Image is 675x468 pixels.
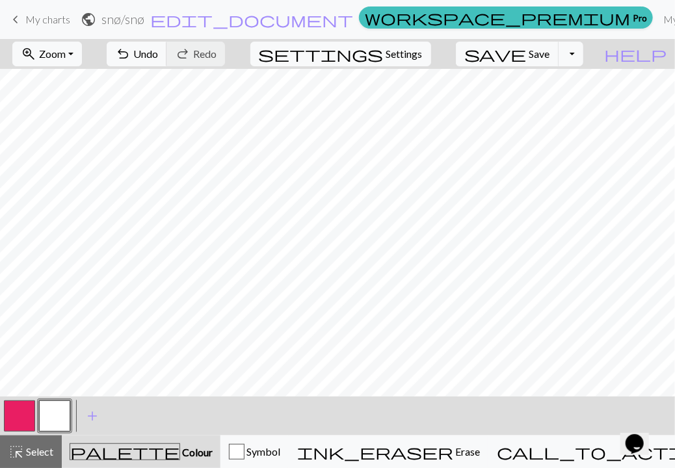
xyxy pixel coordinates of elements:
span: zoom_in [21,45,36,63]
span: ink_eraser [297,443,453,461]
span: Undo [133,47,158,60]
span: Colour [180,446,213,458]
a: Pro [359,6,653,29]
button: Save [456,42,559,66]
button: Erase [289,435,488,468]
button: Symbol [220,435,289,468]
iframe: chat widget [620,416,662,455]
span: edit_document [150,10,353,29]
button: Colour [62,435,220,468]
i: Settings [259,46,384,62]
button: SettingsSettings [250,42,431,66]
span: Erase [453,445,480,458]
button: Undo [107,42,167,66]
span: Settings [386,46,423,62]
span: public [81,10,96,29]
span: highlight_alt [8,443,24,461]
h2: snø / snø [101,12,144,27]
span: My charts [25,13,70,25]
span: settings [259,45,384,63]
button: Zoom [12,42,82,66]
span: keyboard_arrow_left [8,10,23,29]
a: My charts [8,8,70,31]
span: Select [24,445,53,458]
span: add [85,407,100,425]
span: Zoom [39,47,66,60]
span: palette [70,443,179,461]
span: undo [115,45,131,63]
span: Save [529,47,550,60]
span: Symbol [245,445,280,458]
span: workspace_premium [365,8,630,27]
span: save [464,45,527,63]
span: help [604,45,667,63]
